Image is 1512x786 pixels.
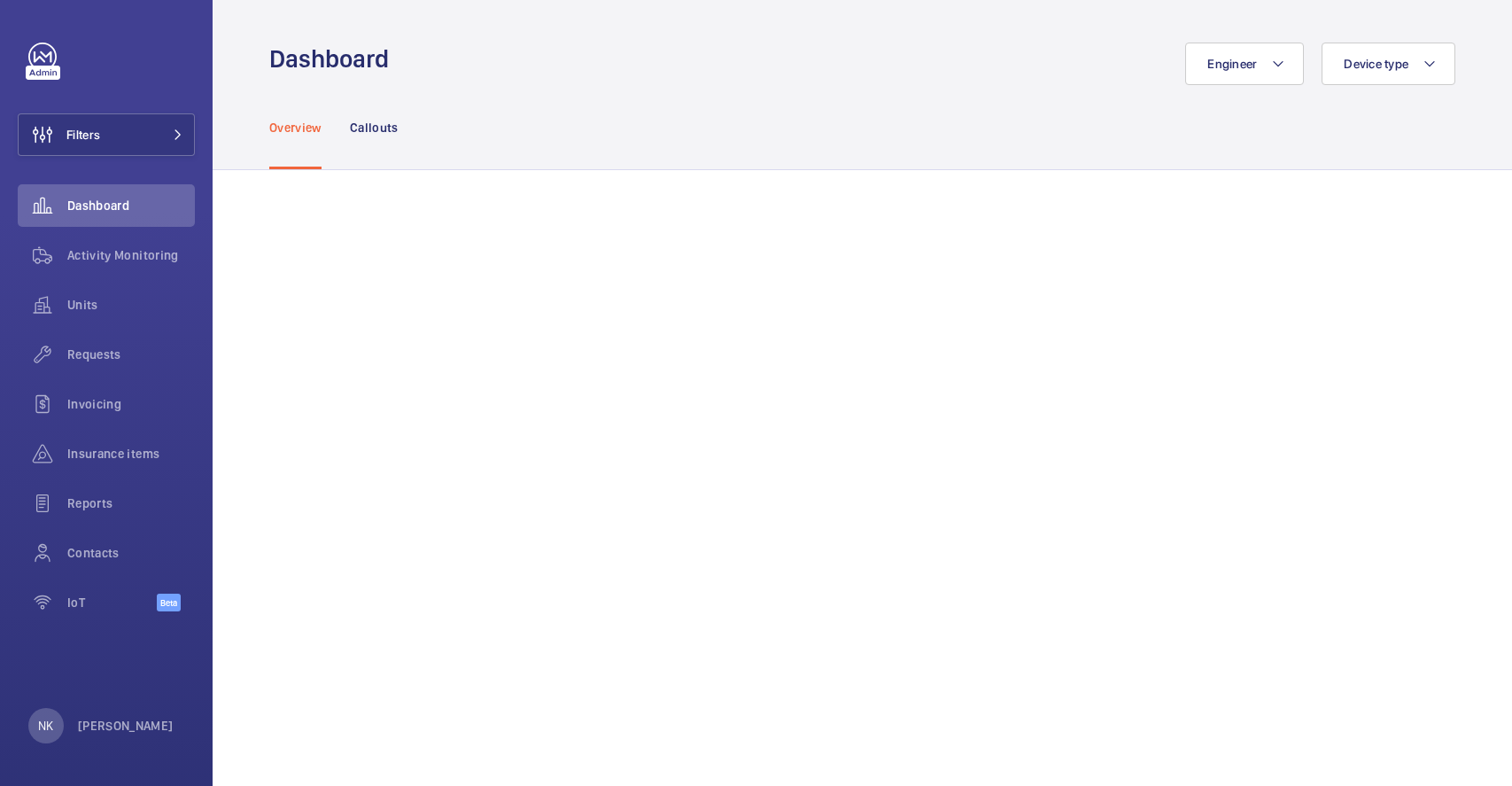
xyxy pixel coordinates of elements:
[67,246,195,264] span: Activity Monitoring
[67,494,195,512] span: Reports
[67,346,195,363] span: Requests
[67,445,195,463] span: Insurance items
[66,126,100,144] span: Filters
[1322,43,1455,85] button: Device type
[67,544,195,562] span: Contacts
[1207,57,1257,71] span: Engineer
[67,296,195,314] span: Units
[67,594,157,611] span: IoT
[18,113,195,156] button: Filters
[67,197,195,214] span: Dashboard
[269,43,399,75] h1: Dashboard
[269,119,322,136] p: Overview
[78,717,174,735] p: [PERSON_NAME]
[67,395,195,413] span: Invoicing
[350,119,399,136] p: Callouts
[1185,43,1304,85] button: Engineer
[157,594,181,611] span: Beta
[38,717,53,735] p: NK
[1344,57,1408,71] span: Device type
